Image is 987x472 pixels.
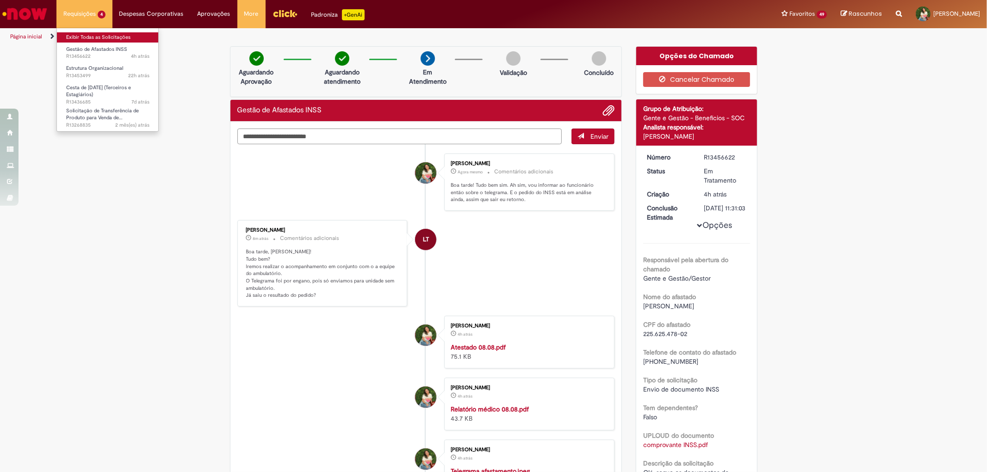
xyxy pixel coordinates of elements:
span: R13453499 [66,72,149,80]
a: Rascunhos [841,10,882,18]
a: Aberto R13268835 : Solicitação de Transferência de Produto para Venda de Funcionário [57,106,159,126]
img: click_logo_yellow_360x200.png [273,6,298,20]
b: Nome do afastado [643,293,696,301]
a: Exibir Todas as Solicitações [57,32,159,43]
p: +GenAi [342,9,365,20]
b: CPF do afastado [643,320,690,329]
img: check-circle-green.png [249,51,264,66]
div: Tamiris De Andrade Teixeira [415,325,436,346]
span: R13436685 [66,98,149,106]
div: 28/08/2025 10:22:24 [704,190,747,199]
div: Padroniza [311,9,365,20]
b: Tipo de solicitação [643,376,697,384]
div: Lucimara ThomasDaSilva [415,229,436,250]
time: 28/08/2025 10:22:09 [458,393,472,399]
div: Analista responsável: [643,123,750,132]
div: Em Tratamento [704,166,747,185]
time: 28/08/2025 10:22:09 [458,331,472,337]
a: Relatório médico 08.08.pdf [451,405,529,413]
span: Enviar [590,132,608,141]
ul: Trilhas de página [7,28,651,45]
span: 4 [98,11,106,18]
dt: Status [640,166,697,176]
time: 28/08/2025 13:56:21 [458,169,483,175]
span: Cesta de [DATE] (Terceiros e Estagiários) [66,84,131,98]
a: Página inicial [10,33,42,40]
span: 4h atrás [458,455,472,461]
span: LT [423,228,429,251]
time: 28/08/2025 10:22:26 [131,53,149,60]
p: Concluído [584,68,614,77]
dt: Conclusão Estimada [640,203,697,222]
b: Descrição da solicitação [643,459,714,467]
img: arrow-next.png [421,51,435,66]
span: Rascunhos [849,9,882,18]
span: Gente e Gestão/Gestor [643,274,711,282]
span: [PERSON_NAME] [933,10,980,18]
p: Validação [500,68,527,77]
a: Aberto R13436685 : Cesta de Natal (Terceiros e Estagiários) [57,83,159,103]
div: [PERSON_NAME] [451,447,605,453]
button: Adicionar anexos [602,104,615,116]
span: Gestão de Afastados INSS [66,46,127,53]
span: 49 [817,11,827,18]
img: img-circle-grey.png [506,51,521,66]
div: [PERSON_NAME] [451,385,605,391]
p: Aguardando Aprovação [234,67,279,86]
a: Atestado 08.08.pdf [451,343,506,351]
span: Aprovações [198,9,230,18]
div: [PERSON_NAME] [643,132,750,141]
a: Aberto R13456622 : Gestão de Afastados INSS [57,44,159,61]
img: ServiceNow [1,5,49,23]
b: Tem dependentes? [643,404,698,412]
div: [DATE] 11:31:03 [704,203,747,213]
span: More [244,9,259,18]
ul: Requisições [56,28,159,132]
span: 4h atrás [704,190,726,198]
dt: Criação [640,190,697,199]
div: [PERSON_NAME] [451,161,605,166]
b: Telefone de contato do afastado [643,348,736,356]
p: Boa tarde! Tudo bem sim. Ah sim, vou informar ao funcionário então sobre o telegrama. E o pedido ... [451,182,605,203]
time: 21/08/2025 14:42:29 [131,98,149,105]
div: Gente e Gestão - Benefícios - SOC [643,113,750,123]
span: 4h atrás [131,53,149,60]
h2: Gestão de Afastados INSS Histórico de tíquete [237,106,322,115]
span: Estrutura Organizacional [66,65,123,72]
div: [PERSON_NAME] [451,323,605,329]
small: Comentários adicionais [280,234,340,242]
div: 43.7 KB [451,405,605,423]
time: 09/07/2025 15:10:35 [115,122,149,129]
div: Tamiris De Andrade Teixeira [415,162,436,184]
div: Tamiris De Andrade Teixeira [415,448,436,470]
span: 2 mês(es) atrás [115,122,149,129]
span: 22h atrás [128,72,149,79]
a: Download de comprovante INSS.pdf [643,441,708,449]
span: 225.625.478-02 [643,330,687,338]
div: Grupo de Atribuição: [643,104,750,113]
dt: Número [640,153,697,162]
span: 7d atrás [131,98,149,105]
time: 27/08/2025 16:16:58 [128,72,149,79]
div: Tamiris De Andrade Teixeira [415,386,436,408]
span: Requisições [63,9,96,18]
span: R13456622 [66,53,149,60]
p: Em Atendimento [405,67,450,86]
div: [PERSON_NAME] [246,227,400,233]
p: Boa tarde, [PERSON_NAME]! Tudo bem? Iremos realizar o acompanhamento em conjunto com o a equipe d... [246,248,400,299]
button: Cancelar Chamado [643,72,750,87]
time: 28/08/2025 10:22:24 [704,190,726,198]
time: 28/08/2025 10:22:08 [458,455,472,461]
span: Falso [643,413,657,421]
div: 75.1 KB [451,343,605,361]
p: Aguardando atendimento [320,67,365,86]
button: Enviar [571,129,615,144]
a: Aberto R13453499 : Estrutura Organizacional [57,63,159,80]
img: img-circle-grey.png [592,51,606,66]
span: 8m atrás [253,236,269,241]
span: Favoritos [789,9,815,18]
span: 4h atrás [458,331,472,337]
small: Comentários adicionais [494,168,553,176]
